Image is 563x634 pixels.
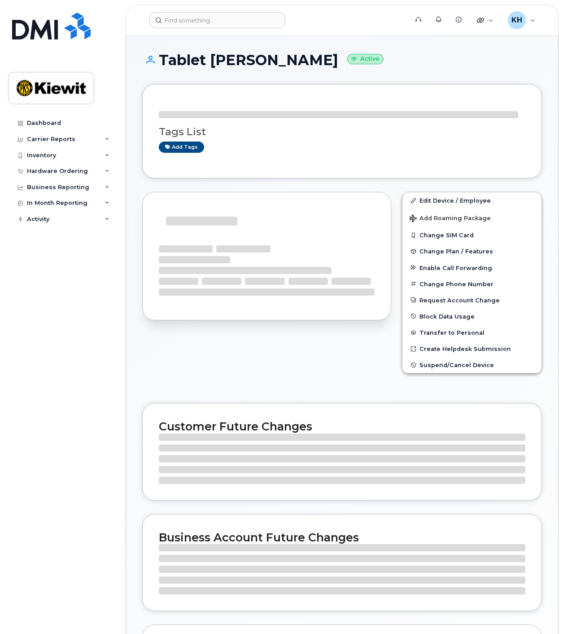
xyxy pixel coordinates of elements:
button: Suspend/Cancel Device [402,357,541,373]
h3: Tags List [159,126,525,137]
button: Request Account Change [402,292,541,308]
small: Active [347,54,384,64]
span: Change Plan / Features [419,248,493,255]
button: Add Roaming Package [402,208,541,227]
h2: Customer Future Changes [159,420,525,433]
a: Create Helpdesk Submission [402,341,541,357]
h2: Business Account Future Changes [159,531,525,544]
span: Add Roaming Package [410,215,491,223]
button: Block Data Usage [402,308,541,324]
a: Add tags [159,142,204,153]
button: Change Phone Number [402,276,541,292]
span: Suspend/Cancel Device [419,362,494,368]
button: Change SIM Card [402,227,541,243]
span: Enable Call Forwarding [419,264,492,271]
h1: Tablet [PERSON_NAME] [142,52,542,68]
button: Enable Call Forwarding [402,260,541,276]
button: Transfer to Personal [402,324,541,341]
a: Edit Device / Employee [402,192,541,208]
button: Change Plan / Features [402,243,541,259]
